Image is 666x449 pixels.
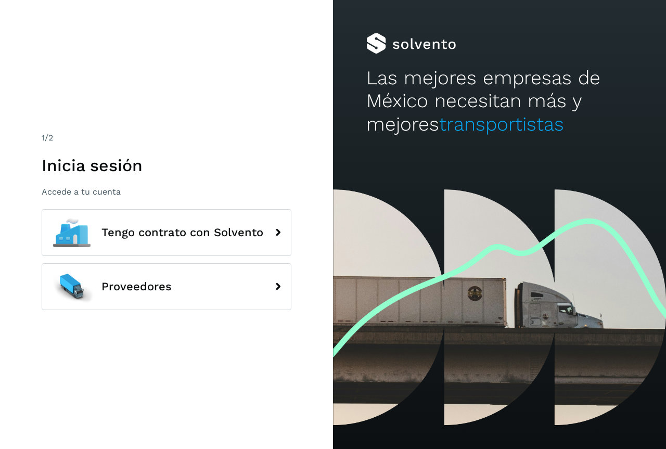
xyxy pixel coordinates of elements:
h1: Inicia sesión [42,156,291,175]
span: 1 [42,133,45,143]
div: /2 [42,132,291,144]
button: Tengo contrato con Solvento [42,209,291,256]
p: Accede a tu cuenta [42,187,291,197]
h2: Las mejores empresas de México necesitan más y mejores [366,67,633,136]
span: Tengo contrato con Solvento [101,226,263,239]
span: Proveedores [101,280,172,293]
span: transportistas [439,113,564,135]
button: Proveedores [42,263,291,310]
